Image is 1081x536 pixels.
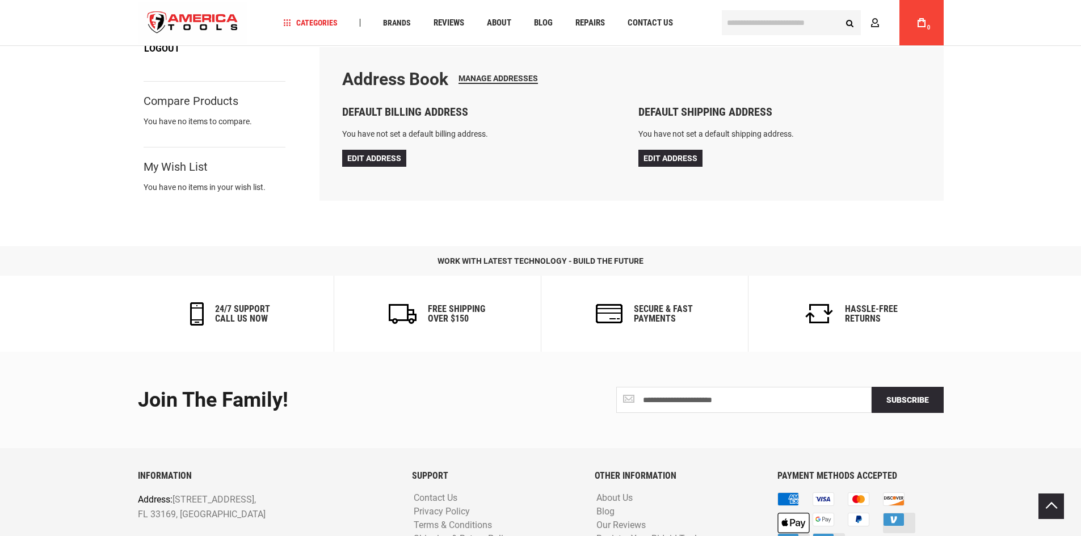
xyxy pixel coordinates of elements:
strong: My Wish List [144,162,208,172]
strong: Address Book [342,69,448,89]
span: About [487,19,511,27]
div: Join the Family! [138,389,532,412]
span: Edit Address [347,154,401,163]
h6: Hassle-Free Returns [845,304,898,324]
address: You have not set a default billing address. [342,126,625,141]
div: You have no items in your wish list. [144,182,285,193]
a: Categories [278,15,343,31]
span: Address: [138,494,173,505]
span: Default Billing Address [342,105,468,119]
button: Search [839,12,861,33]
a: Contact Us [622,15,678,31]
a: Privacy Policy [411,507,473,517]
span: Reviews [434,19,464,27]
a: Contact Us [411,493,460,504]
a: Edit Address [342,150,406,167]
span: Subscribe [886,395,929,404]
button: Subscribe [872,387,944,413]
a: Repairs [570,15,610,31]
a: Blog [529,15,558,31]
h6: secure & fast payments [634,304,693,324]
a: Edit Address [638,150,703,167]
img: America Tools [138,2,248,44]
address: You have not set a default shipping address. [638,126,921,141]
h6: INFORMATION [138,471,395,481]
span: Brands [383,19,411,27]
a: Blog [594,507,617,517]
a: Manage Addresses [459,74,538,84]
strong: Compare Products [144,96,238,106]
span: 0 [927,24,931,31]
span: Categories [283,19,338,27]
span: Default Shipping Address [638,105,772,119]
a: Our Reviews [594,520,649,531]
h6: 24/7 support call us now [215,304,270,324]
span: Repairs [575,19,605,27]
div: You have no items to compare. [144,116,285,138]
a: About Us [594,493,636,504]
h6: OTHER INFORMATION [595,471,760,481]
span: Blog [534,19,553,27]
h6: SUPPORT [412,471,578,481]
span: Edit Address [643,154,697,163]
h6: PAYMENT METHODS ACCEPTED [777,471,943,481]
a: Logout [140,40,184,57]
span: Manage Addresses [459,74,538,83]
a: store logo [138,2,248,44]
p: [STREET_ADDRESS], FL 33169, [GEOGRAPHIC_DATA] [138,492,344,521]
span: Contact Us [628,19,673,27]
a: Reviews [428,15,469,31]
a: Terms & Conditions [411,520,495,531]
h6: Free Shipping Over $150 [428,304,485,324]
a: Brands [378,15,416,31]
a: About [482,15,516,31]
